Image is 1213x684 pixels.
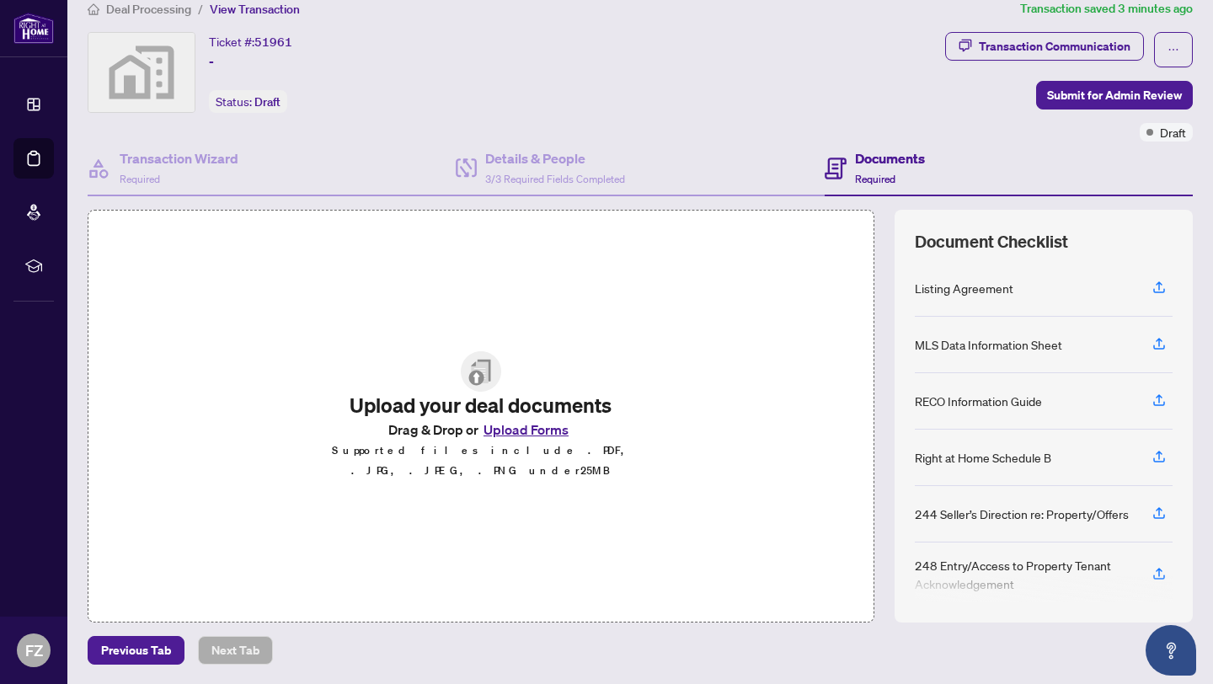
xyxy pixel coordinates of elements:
div: Right at Home Schedule B [915,448,1051,467]
div: RECO Information Guide [915,392,1042,410]
div: Status: [209,90,287,113]
button: Upload Forms [478,419,574,441]
span: Document Checklist [915,230,1068,254]
div: Ticket #: [209,32,292,51]
span: 51961 [254,35,292,50]
button: Transaction Communication [945,32,1144,61]
img: File Upload [461,351,501,392]
span: home [88,3,99,15]
span: Submit for Admin Review [1047,82,1182,109]
span: FZ [25,639,43,662]
div: 248 Entry/Access to Property Tenant Acknowledgement [915,556,1132,593]
img: logo [13,13,54,44]
h4: Transaction Wizard [120,148,238,168]
h2: Upload your deal documents [318,392,644,419]
button: Submit for Admin Review [1036,81,1193,110]
div: 244 Seller’s Direction re: Property/Offers [915,505,1129,523]
div: MLS Data Information Sheet [915,335,1062,354]
span: Previous Tab [101,637,171,664]
button: Open asap [1146,625,1196,676]
div: Listing Agreement [915,279,1013,297]
span: - [209,51,214,72]
span: Draft [1160,123,1186,142]
span: ellipsis [1168,44,1179,56]
img: svg%3e [88,33,195,112]
span: Deal Processing [106,2,191,17]
h4: Details & People [485,148,625,168]
h4: Documents [855,148,925,168]
span: Required [120,173,160,185]
button: Next Tab [198,636,273,665]
span: Draft [254,94,281,110]
span: View Transaction [210,2,300,17]
span: Required [855,173,895,185]
span: Drag & Drop or [388,419,574,441]
button: Previous Tab [88,636,184,665]
span: 3/3 Required Fields Completed [485,173,625,185]
p: Supported files include .PDF, .JPG, .JPEG, .PNG under 25 MB [318,441,644,481]
div: Transaction Communication [979,33,1130,60]
span: File UploadUpload your deal documentsDrag & Drop orUpload FormsSupported files include .PDF, .JPG... [305,338,657,494]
